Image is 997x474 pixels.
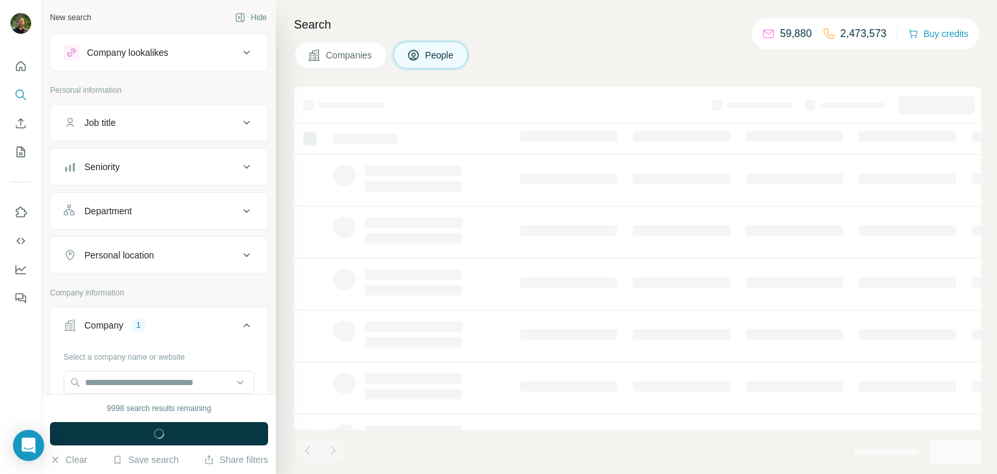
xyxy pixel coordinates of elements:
button: Hide [226,8,276,27]
button: Share filters [204,453,268,466]
div: Company lookalikes [87,46,168,59]
p: Company information [50,287,268,299]
div: Seniority [84,160,119,173]
div: 9998 search results remaining [107,403,212,414]
button: Buy credits [908,25,968,43]
p: Personal information [50,84,268,96]
button: Personal location [51,240,267,271]
h4: Search [294,16,981,34]
div: Select a company name or website [64,346,254,363]
button: Clear [50,453,87,466]
span: Companies [326,49,373,62]
button: Job title [51,107,267,138]
button: Search [10,83,31,106]
button: Company1 [51,310,267,346]
div: Open Intercom Messenger [13,430,44,461]
div: 1 [131,319,146,331]
button: Feedback [10,286,31,310]
p: 59,880 [780,26,812,42]
button: Quick start [10,55,31,78]
span: People [425,49,455,62]
button: Use Surfe on LinkedIn [10,201,31,224]
button: Save search [112,453,178,466]
button: Dashboard [10,258,31,281]
div: Company [84,319,123,332]
button: My lists [10,140,31,164]
div: Personal location [84,249,154,262]
button: Department [51,195,267,227]
div: New search [50,12,91,23]
button: Enrich CSV [10,112,31,135]
button: Seniority [51,151,267,182]
button: Company lookalikes [51,37,267,68]
button: Use Surfe API [10,229,31,253]
p: 2,473,573 [841,26,887,42]
img: Avatar [10,13,31,34]
div: Job title [84,116,116,129]
div: Department [84,205,132,218]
